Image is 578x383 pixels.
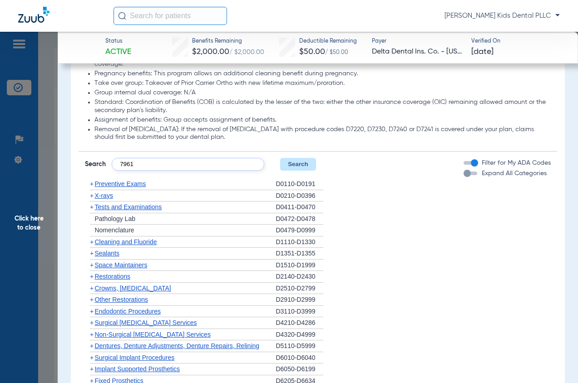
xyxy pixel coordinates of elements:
span: Delta Dental Ins. Co. - [US_STATE] [372,46,464,58]
div: D1351-D1355 [276,248,323,260]
li: Group internal dual coverage: N/A [94,89,550,97]
span: / $2,000.00 [229,49,264,55]
span: Space Maintainers [94,261,147,269]
span: + [90,192,94,199]
span: Benefits Remaining [192,38,264,46]
label: Filter for My ADA Codes [480,158,551,168]
span: Search [85,160,106,169]
span: + [90,308,94,315]
span: [PERSON_NAME] Kids Dental PLLC [445,11,560,20]
span: Non-Surgical [MEDICAL_DATA] Services [94,331,210,338]
span: Tests and Examinations [94,203,162,211]
span: + [90,296,94,303]
li: Standard: Coordination of Benefits (COB) is calculated by the lesser of the two: either the other... [94,98,550,114]
span: + [90,180,94,187]
div: D1510-D1999 [276,260,323,271]
button: Search [280,158,316,171]
span: + [90,354,94,361]
li: Take over group: Takeover of Prior Carrier Ortho with new lifetime maximum/proration. [94,79,550,88]
span: + [90,331,94,338]
span: Cleaning and Fluoride [94,238,157,246]
div: D3110-D3999 [276,306,323,318]
span: + [90,342,94,349]
span: Crowns, [MEDICAL_DATA] [94,285,171,292]
div: D6050-D6199 [276,363,323,375]
span: Dentures, Denture Adjustments, Denture Repairs, Relining [94,342,259,349]
img: Search Icon [118,12,126,20]
span: Other Restorations [94,296,148,303]
img: Zuub Logo [18,7,49,23]
div: D4320-D4999 [276,329,323,341]
span: Status [105,38,131,46]
span: Expand All Categories [482,170,547,177]
span: Endodontic Procedures [94,308,161,315]
div: D0472-D0478 [276,213,323,225]
span: Surgical Implant Procedures [94,354,174,361]
div: D0479-D0999 [276,225,323,236]
li: Assignment of benefits: Group accepts assignment of benefits. [94,116,550,124]
span: Nomenclature [94,226,134,234]
span: $2,000.00 [192,48,229,56]
input: Search for patients [114,7,227,25]
span: Active [105,46,131,58]
div: D2510-D2799 [276,283,323,295]
span: Deductible Remaining [299,38,357,46]
div: D0411-D0470 [276,201,323,213]
span: Verified On [471,38,563,46]
span: + [90,285,94,292]
span: + [90,250,94,257]
span: + [90,273,94,280]
span: X-rays [94,192,113,199]
span: Restorations [94,273,130,280]
span: + [90,238,94,246]
span: + [90,203,94,211]
li: Removal of [MEDICAL_DATA]: If the removal of [MEDICAL_DATA] with procedure codes D7220, D7230, D7... [94,126,550,142]
span: Pathology Lab [94,215,135,222]
span: Preventive Exams [94,180,146,187]
span: Implant Supported Prosthetics [94,365,180,373]
div: D0210-D0396 [276,190,323,202]
input: Search by ADA code or keyword… [112,158,264,171]
iframe: Chat Widget [533,339,578,383]
span: + [90,261,94,269]
div: D2140-D2430 [276,271,323,283]
span: $50.00 [299,48,325,56]
span: + [90,365,94,373]
span: / $50.00 [325,50,348,55]
li: Pregnancy benefits: This program allows an additional cleaning benefit during pregnancy. [94,70,550,78]
span: Payer [372,38,464,46]
div: D2910-D2999 [276,294,323,306]
div: D6010-D6040 [276,352,323,364]
span: + [90,319,94,326]
div: D4210-D4286 [276,317,323,329]
div: D5110-D5999 [276,340,323,352]
span: Surgical [MEDICAL_DATA] Services [94,319,197,326]
span: Sealants [94,250,119,257]
div: D0110-D0191 [276,178,323,190]
div: D1110-D1330 [276,236,323,248]
span: [DATE] [471,46,494,58]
